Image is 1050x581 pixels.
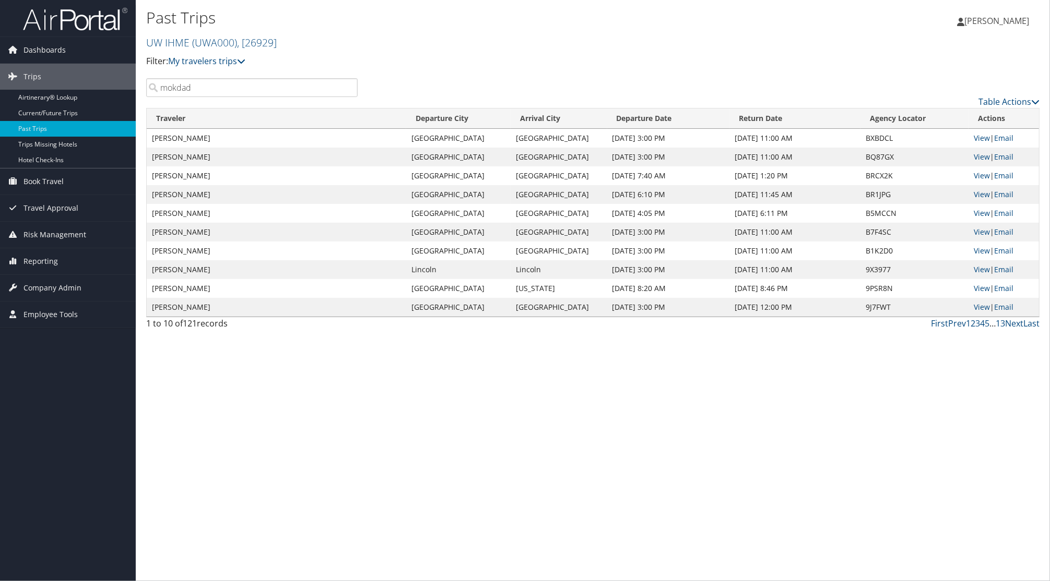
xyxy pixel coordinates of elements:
p: Filter: [146,55,742,68]
td: [GEOGRAPHIC_DATA] [406,223,511,241]
th: Agency Locator: activate to sort column ascending [860,108,969,129]
a: 1 [966,318,971,329]
td: B5MCCN [860,204,969,223]
td: [PERSON_NAME] [147,298,406,317]
td: [GEOGRAPHIC_DATA] [511,129,607,148]
td: | [969,260,1039,279]
td: [GEOGRAPHIC_DATA] [511,148,607,166]
a: My travelers trips [168,55,245,67]
td: BR1JPG [860,185,969,204]
td: [PERSON_NAME] [147,166,406,185]
span: Employee Tools [23,301,78,328]
td: [GEOGRAPHIC_DATA] [406,129,511,148]
a: Email [994,283,1013,293]
a: Next [1005,318,1023,329]
td: BRCX2K [860,166,969,185]
a: View [974,171,990,180]
td: [DATE] 3:00 PM [607,298,730,317]
a: View [974,208,990,218]
th: Actions [969,108,1039,129]
span: Dashboards [23,37,66,63]
span: Reporting [23,248,58,274]
div: 1 to 10 of records [146,317,358,335]
a: UW IHME [146,35,277,50]
span: Travel Approval [23,195,78,221]
td: [DATE] 3:00 PM [607,223,730,241]
a: 5 [985,318,989,329]
td: [US_STATE] [511,279,607,298]
a: 2 [971,318,975,329]
td: [GEOGRAPHIC_DATA] [406,204,511,223]
a: View [974,283,990,293]
span: Risk Management [23,222,86,248]
a: [PERSON_NAME] [957,5,1040,37]
a: Email [994,208,1013,218]
td: [DATE] 3:00 PM [607,260,730,279]
td: [DATE] 11:45 AM [729,185,860,204]
td: [DATE] 11:00 AM [729,148,860,166]
td: [DATE] 3:00 PM [607,241,730,260]
td: [PERSON_NAME] [147,260,406,279]
td: [DATE] 6:11 PM [729,204,860,223]
td: [GEOGRAPHIC_DATA] [511,223,607,241]
td: [PERSON_NAME] [147,129,406,148]
td: 9J7FWT [860,298,969,317]
td: B1K2D0 [860,241,969,260]
td: B7F4SC [860,223,969,241]
td: | [969,223,1039,241]
th: Traveler: activate to sort column ascending [147,108,406,129]
td: [DATE] 12:00 PM [729,298,860,317]
th: Return Date: activate to sort column ascending [729,108,860,129]
td: [DATE] 11:00 AM [729,241,860,260]
span: … [989,318,996,329]
td: [GEOGRAPHIC_DATA] [511,298,607,317]
td: BXBDCL [860,129,969,148]
td: [GEOGRAPHIC_DATA] [406,298,511,317]
td: [DATE] 3:00 PM [607,148,730,166]
td: [PERSON_NAME] [147,223,406,241]
a: Email [994,189,1013,199]
td: [PERSON_NAME] [147,204,406,223]
a: Email [994,152,1013,162]
td: [GEOGRAPHIC_DATA] [511,185,607,204]
td: [GEOGRAPHIC_DATA] [511,241,607,260]
td: | [969,185,1039,204]
td: [DATE] 11:00 AM [729,223,860,241]
a: Email [994,133,1013,143]
th: Arrival City: activate to sort column ascending [511,108,607,129]
td: [DATE] 11:00 AM [729,260,860,279]
td: Lincoln [406,260,511,279]
td: [PERSON_NAME] [147,279,406,298]
td: | [969,166,1039,185]
h1: Past Trips [146,7,742,29]
td: [DATE] 6:10 PM [607,185,730,204]
th: Departure City: activate to sort column ascending [406,108,511,129]
span: , [ 26929 ] [237,35,277,50]
a: View [974,246,990,256]
td: [GEOGRAPHIC_DATA] [406,279,511,298]
td: [DATE] 3:00 PM [607,129,730,148]
td: [DATE] 8:46 PM [729,279,860,298]
a: Email [994,302,1013,312]
td: 9PSR8N [860,279,969,298]
a: View [974,152,990,162]
td: [GEOGRAPHIC_DATA] [406,148,511,166]
td: | [969,298,1039,317]
td: [GEOGRAPHIC_DATA] [406,166,511,185]
a: 3 [975,318,980,329]
td: 9X3977 [860,260,969,279]
a: Table Actions [978,96,1040,107]
a: View [974,133,990,143]
td: [GEOGRAPHIC_DATA] [511,166,607,185]
a: Last [1023,318,1040,329]
a: Email [994,264,1013,274]
td: [PERSON_NAME] [147,148,406,166]
td: [DATE] 11:00 AM [729,129,860,148]
span: ( UWA000 ) [192,35,237,50]
a: Email [994,171,1013,180]
td: [PERSON_NAME] [147,185,406,204]
input: Search Traveler or Arrival City [146,78,358,97]
td: Lincoln [511,260,607,279]
td: | [969,148,1039,166]
span: [PERSON_NAME] [964,15,1029,27]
